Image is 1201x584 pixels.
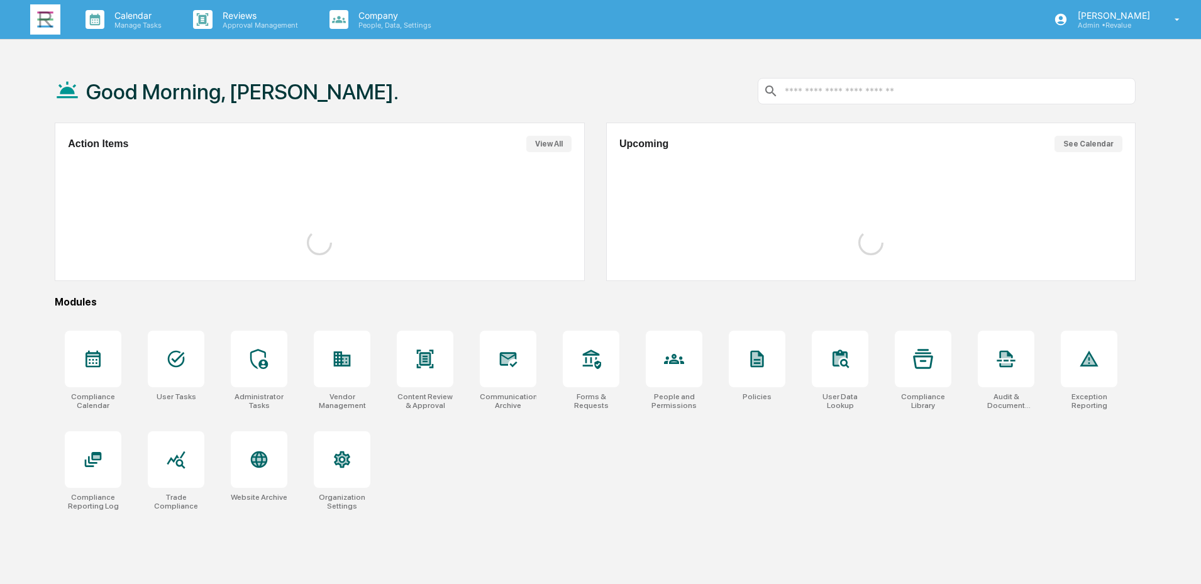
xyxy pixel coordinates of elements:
[65,493,121,510] div: Compliance Reporting Log
[812,392,868,410] div: User Data Lookup
[157,392,196,401] div: User Tasks
[231,493,287,502] div: Website Archive
[65,392,121,410] div: Compliance Calendar
[213,21,304,30] p: Approval Management
[1068,10,1156,21] p: [PERSON_NAME]
[68,138,128,150] h2: Action Items
[55,296,1136,308] div: Modules
[978,392,1034,410] div: Audit & Document Logs
[619,138,668,150] h2: Upcoming
[743,392,772,401] div: Policies
[1068,21,1156,30] p: Admin • Revalue
[480,392,536,410] div: Communications Archive
[314,493,370,510] div: Organization Settings
[213,10,304,21] p: Reviews
[231,392,287,410] div: Administrator Tasks
[1061,392,1117,410] div: Exception Reporting
[314,392,370,410] div: Vendor Management
[104,21,168,30] p: Manage Tasks
[148,493,204,510] div: Trade Compliance
[397,392,453,410] div: Content Review & Approval
[86,79,399,104] h1: Good Morning, [PERSON_NAME].
[104,10,168,21] p: Calendar
[895,392,951,410] div: Compliance Library
[526,136,572,152] button: View All
[1054,136,1122,152] button: See Calendar
[30,4,60,35] img: logo
[348,10,438,21] p: Company
[646,392,702,410] div: People and Permissions
[563,392,619,410] div: Forms & Requests
[348,21,438,30] p: People, Data, Settings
